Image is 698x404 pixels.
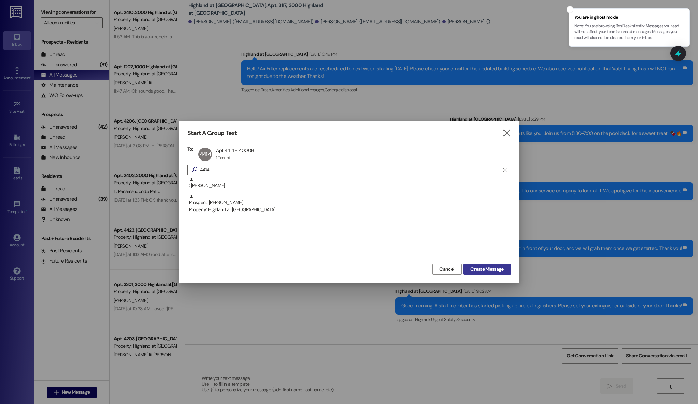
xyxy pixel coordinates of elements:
[189,206,511,213] div: Property: Highland at [GEOGRAPHIC_DATA]
[574,14,684,21] span: You are in ghost mode
[216,155,230,161] div: 1 Tenant
[189,166,200,173] i: 
[574,23,684,41] p: Note: You are browsing ResiDesk silently. Messages you read will not affect your team's unread me...
[463,264,511,275] button: Create Message
[432,264,462,275] button: Cancel
[187,177,511,194] div: : [PERSON_NAME]
[216,147,254,153] div: Apt 4414 - 4000H
[470,266,503,273] span: Create Message
[200,165,500,175] input: Search for any contact or apartment
[439,266,454,273] span: Cancel
[503,167,507,173] i: 
[187,146,193,152] h3: To:
[200,151,211,158] span: 4414
[567,6,573,13] button: Close toast
[502,130,511,137] i: 
[189,194,511,214] div: Prospect: [PERSON_NAME]
[189,177,511,189] div: : [PERSON_NAME]
[500,165,511,175] button: Clear text
[187,129,237,137] h3: Start A Group Text
[187,194,511,211] div: Prospect: [PERSON_NAME]Property: Highland at [GEOGRAPHIC_DATA]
